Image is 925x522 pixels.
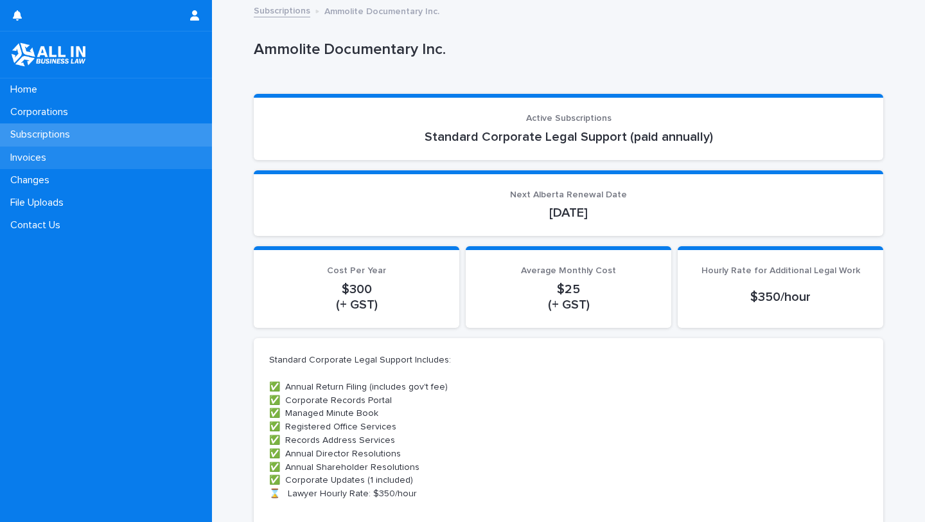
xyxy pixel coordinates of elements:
[5,152,57,164] p: Invoices
[526,114,612,123] span: Active Subscriptions
[5,106,78,118] p: Corporations
[327,266,386,275] span: Cost Per Year
[5,197,74,209] p: File Uploads
[254,3,310,17] a: Subscriptions
[481,282,656,312] p: $25 (+ GST)
[701,266,860,275] span: Hourly Rate for Additional Legal Work
[5,84,48,96] p: Home
[693,289,868,305] p: $350/hour
[5,174,60,186] p: Changes
[254,40,878,59] p: Ammolite Documentary Inc.
[269,129,868,145] p: Standard Corporate Legal Support (paid annually)
[269,282,444,312] p: $300 (+ GST)
[510,190,627,199] span: Next Alberta Renewal Date
[324,3,439,17] p: Ammolite Documentary Inc.
[521,266,616,275] span: Average Monthly Cost
[10,42,87,67] img: tZFo3tXJTahZtpq23GXw
[5,219,71,231] p: Contact Us
[269,205,868,221] p: [DATE]
[5,129,80,141] p: Subscriptions
[269,354,868,501] p: Standard Corporate Legal Support Includes: ✅ Annual Return Filing (includes gov't fee) ✅ Corporat...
